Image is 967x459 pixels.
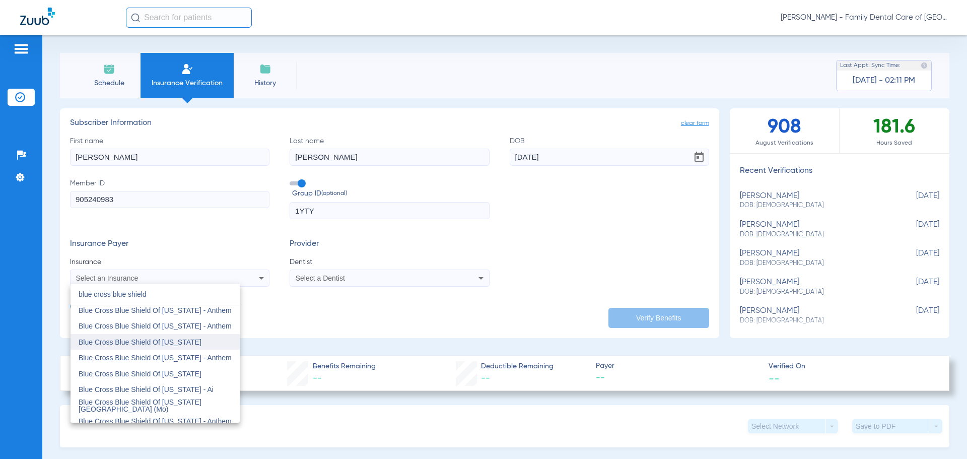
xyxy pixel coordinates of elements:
span: Blue Cross Blue Shield Of [US_STATE] - Anthem [79,322,232,330]
span: Blue Cross Blue Shield Of [US_STATE] - Anthem [79,354,232,362]
span: Blue Cross Blue Shield Of [US_STATE] - Anthem [79,417,232,425]
span: Blue Cross Blue Shield Of [US_STATE] - Anthem [79,306,232,314]
span: Blue Cross Blue Shield Of [US_STATE] - Ai [79,385,214,394]
span: Blue Cross Blue Shield Of [US_STATE][GEOGRAPHIC_DATA] (Mo) [79,398,201,413]
span: Blue Cross Blue Shield Of [US_STATE] [79,338,201,346]
span: Blue Cross Blue Shield Of [US_STATE] [79,370,201,378]
input: dropdown search [71,284,240,305]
